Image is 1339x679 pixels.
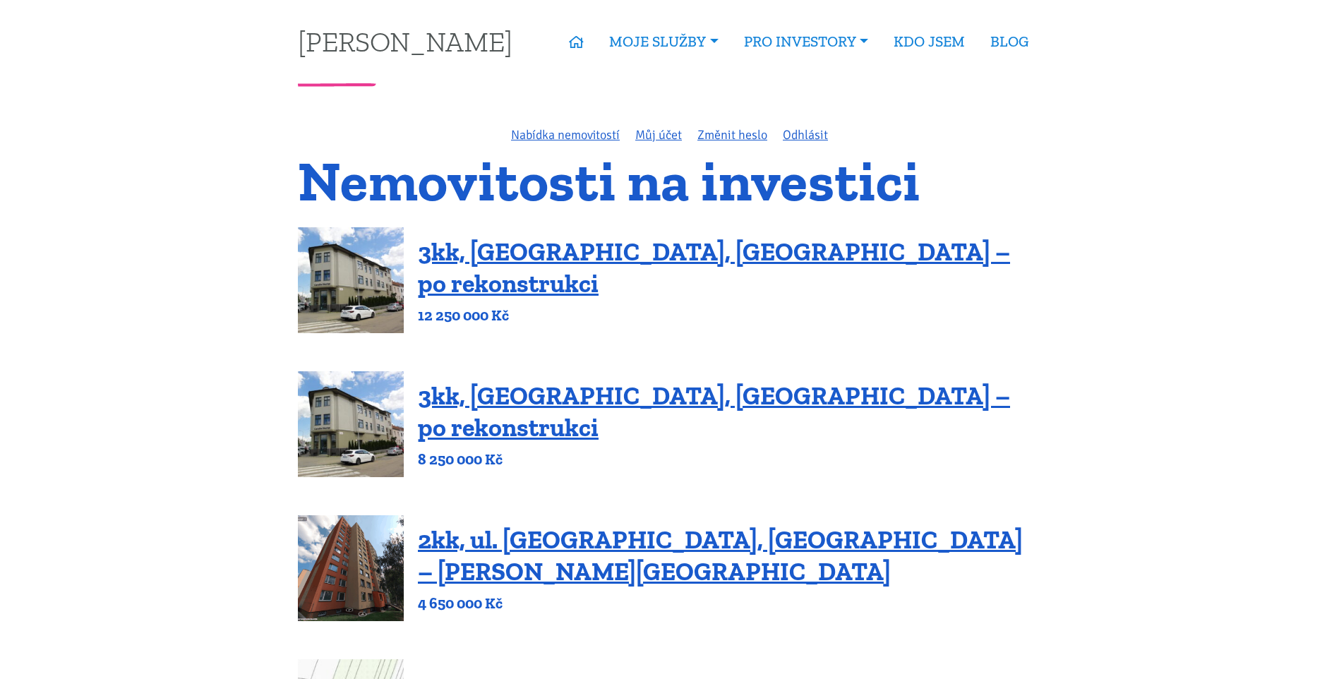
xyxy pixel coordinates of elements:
[298,157,1041,205] h1: Nemovitosti na investici
[418,594,1041,613] p: 4 650 000 Kč
[978,25,1041,58] a: BLOG
[418,380,1010,443] a: 3kk, [GEOGRAPHIC_DATA], [GEOGRAPHIC_DATA] – po rekonstrukci
[418,306,1041,325] p: 12 250 000 Kč
[731,25,881,58] a: PRO INVESTORY
[881,25,978,58] a: KDO JSEM
[418,524,1023,587] a: 2kk, ul. [GEOGRAPHIC_DATA], [GEOGRAPHIC_DATA] – [PERSON_NAME][GEOGRAPHIC_DATA]
[596,25,731,58] a: MOJE SLUŽBY
[697,127,767,143] a: Změnit heslo
[298,28,512,55] a: [PERSON_NAME]
[635,127,682,143] a: Můj účet
[418,450,1041,469] p: 8 250 000 Kč
[511,127,620,143] a: Nabídka nemovitostí
[783,127,828,143] a: Odhlásit
[418,236,1010,299] a: 3kk, [GEOGRAPHIC_DATA], [GEOGRAPHIC_DATA] – po rekonstrukci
